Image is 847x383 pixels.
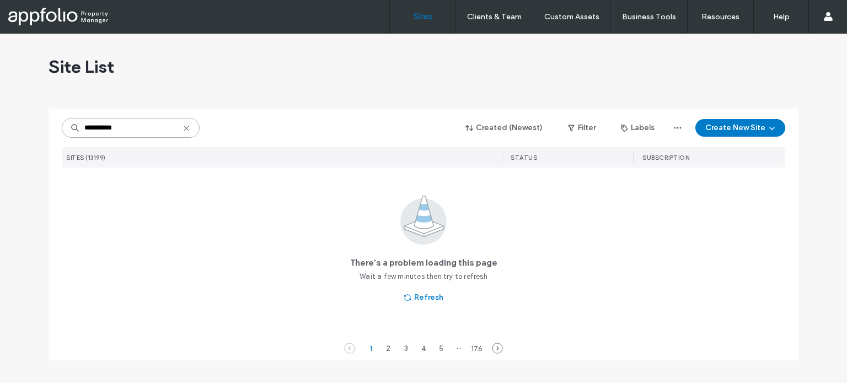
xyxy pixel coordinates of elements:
span: There's a problem loading this page [350,257,497,269]
label: Help [773,12,790,21]
div: 2 [382,342,395,355]
div: 3 [399,342,412,355]
label: Clients & Team [467,12,522,21]
span: Wait a few minutes then try to refresh [360,271,487,282]
span: STATUS [511,154,537,161]
div: 176 [470,342,483,355]
div: ··· [452,342,465,355]
label: Resources [701,12,739,21]
button: Create New Site [695,119,785,137]
div: 1 [364,342,377,355]
span: Site List [49,56,114,78]
span: SITES (13199) [66,154,106,161]
label: Business Tools [622,12,676,21]
label: Sites [414,12,432,21]
div: 5 [435,342,448,355]
span: SUBSCRIPTION [642,154,689,161]
label: Custom Assets [544,12,599,21]
div: 4 [417,342,430,355]
button: Filter [557,119,607,137]
span: Help [25,8,47,18]
button: Labels [611,119,664,137]
button: Refresh [394,289,453,306]
button: Created (Newest) [456,119,553,137]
